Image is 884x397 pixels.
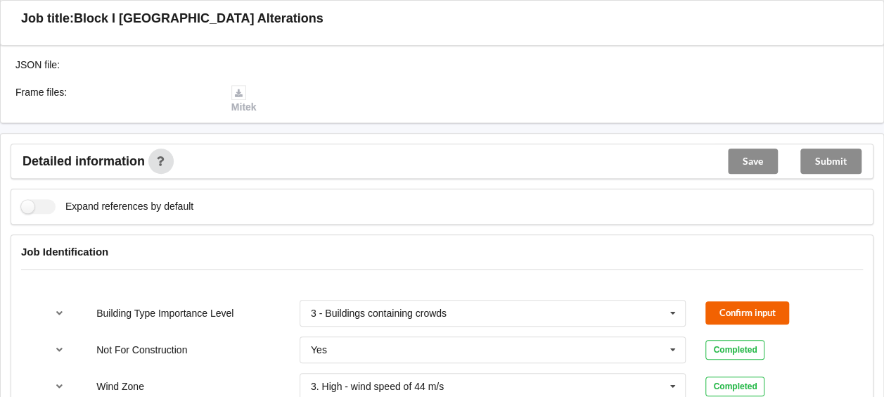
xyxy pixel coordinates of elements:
[96,308,233,319] label: Building Type Importance Level
[96,344,187,355] label: Not For Construction
[6,85,222,115] div: Frame files :
[6,58,222,72] div: JSON file :
[23,155,145,168] span: Detailed information
[21,199,193,214] label: Expand references by default
[231,87,257,113] a: Mitek
[21,11,74,27] h3: Job title:
[311,308,447,318] div: 3 - Buildings containing crowds
[705,340,764,360] div: Completed
[705,377,764,396] div: Completed
[311,382,444,391] div: 3. High - wind speed of 44 m/s
[311,345,327,355] div: Yes
[46,301,73,326] button: reference-toggle
[705,301,789,324] button: Confirm input
[74,11,324,27] h3: Block I [GEOGRAPHIC_DATA] Alterations
[46,337,73,363] button: reference-toggle
[21,245,863,258] h4: Job Identification
[96,381,144,392] label: Wind Zone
